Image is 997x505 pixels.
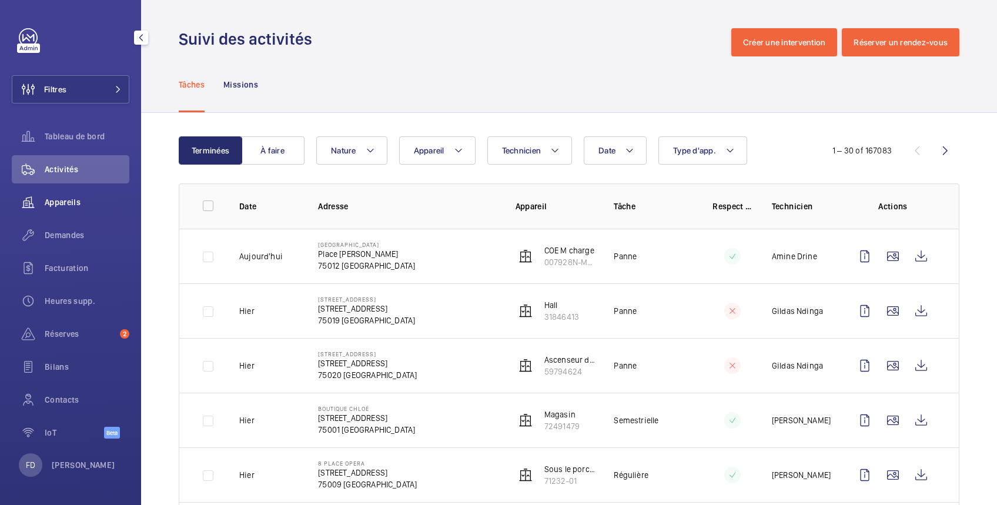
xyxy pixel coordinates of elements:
[414,146,444,155] span: Appareil
[179,136,242,165] button: Terminées
[52,459,115,471] p: [PERSON_NAME]
[179,28,319,50] h1: Suivi des activités
[318,424,415,436] p: 75001 [GEOGRAPHIC_DATA]
[658,136,747,165] button: Type d'app.
[104,427,120,439] span: Beta
[239,414,255,426] p: Hier
[318,460,417,467] p: 8 PLACE OPERA
[544,463,595,475] p: Sous le porche a droit
[518,249,533,263] img: elevator.svg
[44,83,66,95] span: Filtres
[318,296,415,303] p: [STREET_ADDRESS]
[772,414,831,426] p: [PERSON_NAME]
[318,405,415,412] p: Boutique Chloé
[487,136,573,165] button: Technicien
[239,200,299,212] p: Date
[239,360,255,372] p: Hier
[241,136,305,165] button: À faire
[318,241,415,248] p: [GEOGRAPHIC_DATA]
[120,329,129,339] span: 2
[518,413,533,427] img: elevator.svg
[772,200,832,212] p: Technicien
[318,412,415,424] p: [STREET_ADDRESS]
[223,79,258,91] p: Missions
[45,163,129,175] span: Activités
[772,305,823,317] p: Gildas Ndinga
[318,357,417,369] p: [STREET_ADDRESS]
[239,305,255,317] p: Hier
[26,459,35,471] p: FD
[45,361,129,373] span: Bilans
[584,136,647,165] button: Date
[318,467,417,479] p: [STREET_ADDRESS]
[712,200,753,212] p: Respect délai
[614,200,694,212] p: Tâche
[731,28,838,56] button: Créer une intervention
[614,305,637,317] p: Panne
[502,146,541,155] span: Technicien
[45,295,129,307] span: Heures supp.
[772,250,817,262] p: Amine Drine
[12,75,129,103] button: Filtres
[544,245,595,256] p: COE M charge
[598,146,615,155] span: Date
[614,360,637,372] p: Panne
[45,196,129,208] span: Appareils
[518,359,533,373] img: elevator.svg
[851,200,935,212] p: Actions
[45,229,129,241] span: Demandes
[772,469,831,481] p: [PERSON_NAME]
[842,28,959,56] button: Réserver un rendez-vous
[318,315,415,326] p: 75019 [GEOGRAPHIC_DATA]
[318,200,496,212] p: Adresse
[318,248,415,260] p: Place [PERSON_NAME]
[316,136,387,165] button: Nature
[544,256,595,268] p: 007928N-M-3-90-0-17
[516,200,595,212] p: Appareil
[318,350,417,357] p: [STREET_ADDRESS]
[544,475,595,487] p: 71232-01
[772,360,823,372] p: Gildas Ndinga
[544,354,595,366] p: Ascenseur de droite
[318,303,415,315] p: [STREET_ADDRESS]
[45,328,115,340] span: Réserves
[318,369,417,381] p: 75020 [GEOGRAPHIC_DATA]
[544,299,579,311] p: Hall
[399,136,476,165] button: Appareil
[544,420,580,432] p: 72491479
[544,409,580,420] p: Magasin
[614,414,658,426] p: Semestrielle
[614,250,637,262] p: Panne
[331,146,356,155] span: Nature
[614,469,648,481] p: Régulière
[239,250,283,262] p: Aujourd'hui
[544,366,595,377] p: 59794624
[45,394,129,406] span: Contacts
[544,311,579,323] p: 31846413
[239,469,255,481] p: Hier
[318,479,417,490] p: 75009 [GEOGRAPHIC_DATA]
[673,146,716,155] span: Type d'app.
[45,131,129,142] span: Tableau de bord
[318,260,415,272] p: 75012 [GEOGRAPHIC_DATA]
[45,427,104,439] span: IoT
[179,79,205,91] p: Tâches
[832,145,892,156] div: 1 – 30 of 167083
[45,262,129,274] span: Facturation
[518,468,533,482] img: elevator.svg
[518,304,533,318] img: elevator.svg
